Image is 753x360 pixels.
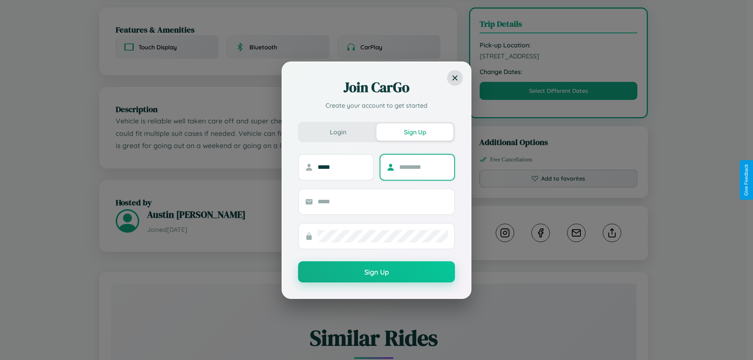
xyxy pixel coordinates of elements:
button: Login [300,123,376,141]
div: Give Feedback [744,164,749,196]
button: Sign Up [376,123,453,141]
button: Sign Up [298,261,455,282]
h2: Join CarGo [298,78,455,97]
p: Create your account to get started [298,101,455,110]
